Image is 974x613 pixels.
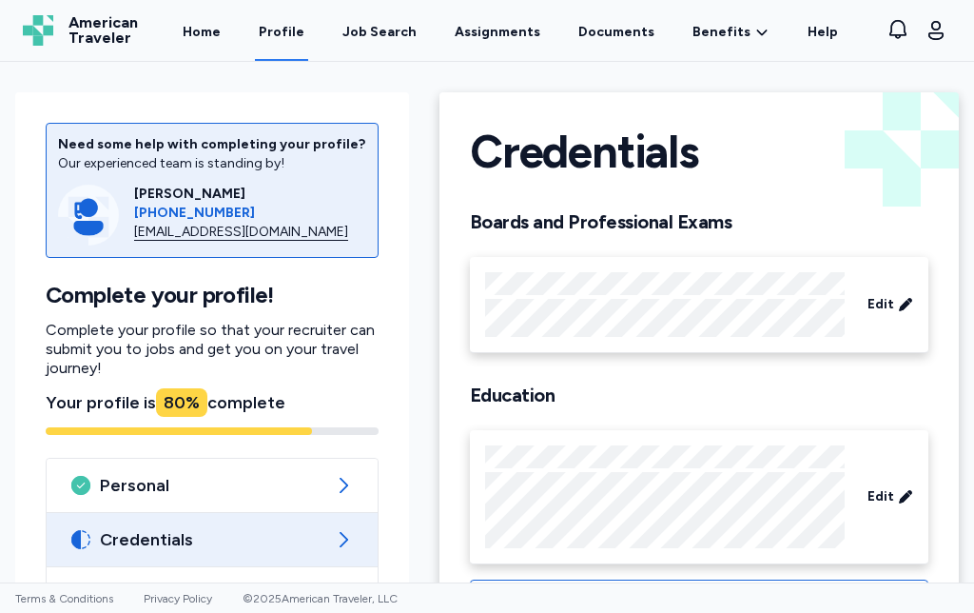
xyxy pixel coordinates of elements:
a: Terms & Conditions [15,592,113,605]
span: Personal [100,474,324,497]
a: Benefits [692,23,769,42]
div: Job Search [342,23,417,42]
h2: Education [470,384,928,407]
div: 80 % [156,388,207,417]
div: [PERSON_NAME] [134,185,366,204]
h1: Complete your profile! [46,281,379,309]
span: Credentials [100,528,324,551]
h1: Credentials [470,123,698,180]
a: Privacy Policy [144,592,212,605]
h2: Boards and Professional Exams [470,210,928,234]
a: [PHONE_NUMBER] [134,204,366,223]
span: Edit [867,487,894,506]
div: Edit [470,257,928,353]
p: Complete your profile so that your recruiter can submit you to jobs and get you on your travel jo... [46,321,379,378]
img: Consultant [58,185,119,246]
span: © 2025 American Traveler, LLC [243,592,398,605]
div: Edit [470,430,928,564]
span: Benefits [692,23,750,42]
img: Logo [23,15,53,46]
div: Our experienced team is standing by! [58,154,366,173]
div: Your profile is complete [46,389,379,416]
span: Edit [867,295,894,314]
a: Profile [255,2,308,61]
span: American Traveler [68,15,138,46]
div: Need some help with completing your profile? [58,135,366,154]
